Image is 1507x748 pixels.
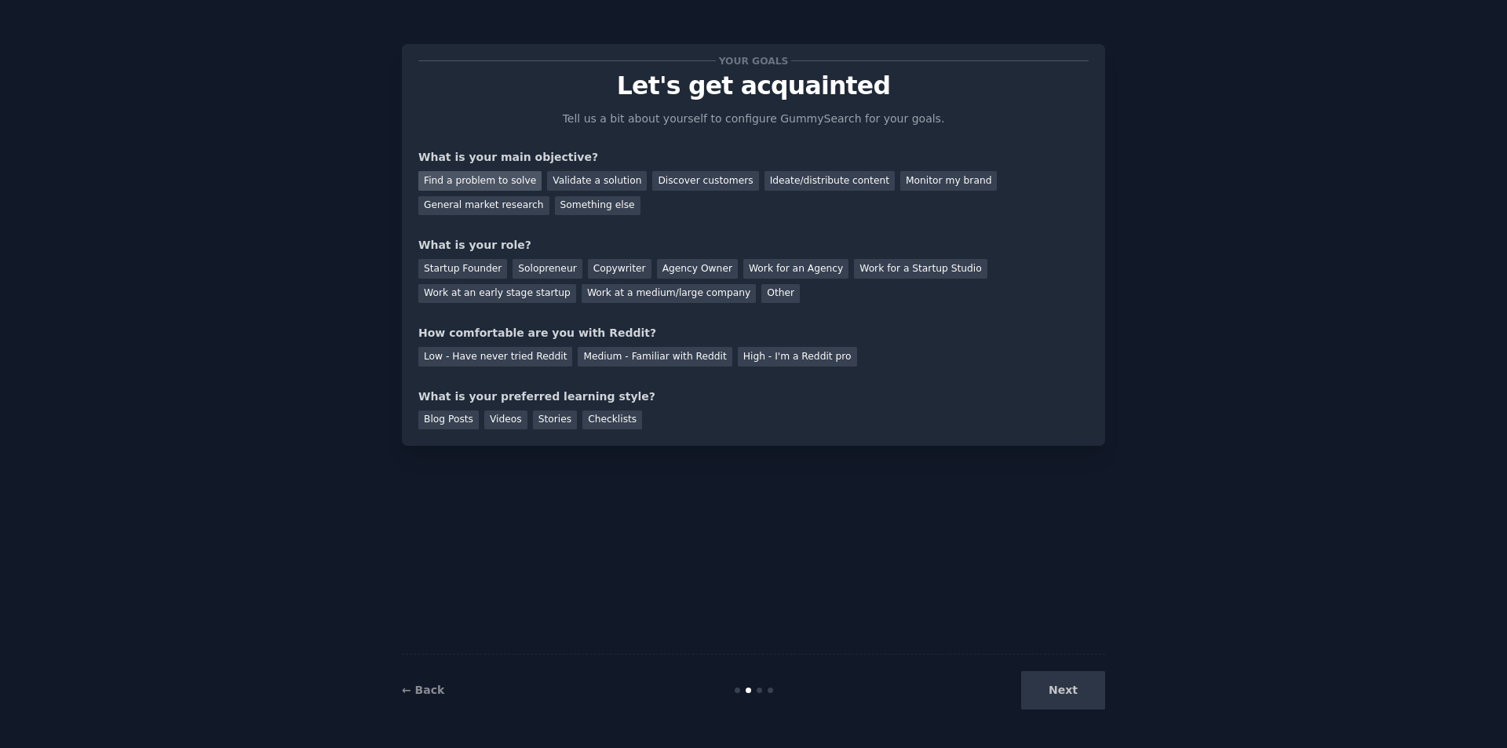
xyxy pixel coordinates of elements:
p: Tell us a bit about yourself to configure GummySearch for your goals. [556,111,951,127]
div: Monitor my brand [900,171,997,191]
div: Work for a Startup Studio [854,259,987,279]
div: Checklists [582,410,642,430]
div: How comfortable are you with Reddit? [418,325,1089,341]
div: Find a problem to solve [418,171,542,191]
div: Low - Have never tried Reddit [418,347,572,367]
div: High - I'm a Reddit pro [738,347,857,367]
div: Work for an Agency [743,259,848,279]
div: Something else [555,196,640,216]
div: What is your main objective? [418,149,1089,166]
div: Startup Founder [418,259,507,279]
div: General market research [418,196,549,216]
div: What is your role? [418,237,1089,254]
p: Let's get acquainted [418,72,1089,100]
div: What is your preferred learning style? [418,389,1089,405]
div: Validate a solution [547,171,647,191]
div: Ideate/distribute content [764,171,895,191]
div: Agency Owner [657,259,738,279]
div: Medium - Familiar with Reddit [578,347,732,367]
div: Discover customers [652,171,758,191]
div: Copywriter [588,259,651,279]
div: Other [761,284,800,304]
div: Blog Posts [418,410,479,430]
span: Your goals [716,53,791,69]
div: Videos [484,410,527,430]
div: Solopreneur [513,259,582,279]
a: ← Back [402,684,444,696]
div: Stories [533,410,577,430]
div: Work at a medium/large company [582,284,756,304]
div: Work at an early stage startup [418,284,576,304]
